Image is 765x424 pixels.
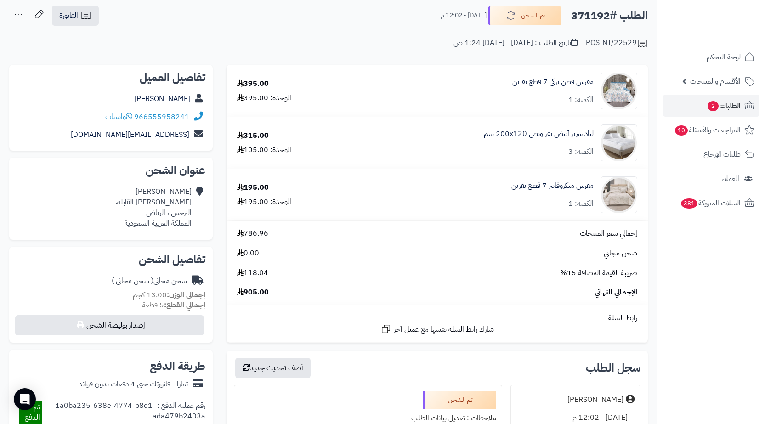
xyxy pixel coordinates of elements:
h2: طريقة الدفع [150,361,205,372]
span: 118.04 [237,268,268,278]
div: 195.00 [237,182,269,193]
span: 0.00 [237,248,259,259]
span: المراجعات والأسئلة [674,124,741,136]
span: 905.00 [237,287,269,298]
a: العملاء [663,168,759,190]
a: [EMAIL_ADDRESS][DOMAIN_NAME] [71,129,189,140]
h2: تفاصيل الشحن [17,254,205,265]
div: شحن مجاني [112,276,187,286]
div: الوحدة: 195.00 [237,197,291,207]
div: Open Intercom Messenger [14,388,36,410]
div: الوحدة: 105.00 [237,145,291,155]
img: 1732186588-220107040010-90x90.jpg [601,124,637,161]
div: تم الشحن [423,391,496,409]
a: طلبات الإرجاع [663,143,759,165]
a: السلات المتروكة381 [663,192,759,214]
span: شحن مجاني [604,248,637,259]
a: لوحة التحكم [663,46,759,68]
span: 381 [681,198,697,209]
a: المراجعات والأسئلة10 [663,119,759,141]
div: تمارا - فاتورتك حتى 4 دفعات بدون فوائد [79,379,188,390]
span: 2 [708,101,719,111]
button: إصدار بوليصة الشحن [15,315,204,335]
span: ( شحن مجاني ) [112,275,153,286]
img: 1754396674-1-90x90.jpg [601,176,637,213]
div: [PERSON_NAME] [PERSON_NAME] القابله، النرجس ، الرياض المملكة العربية السعودية [115,187,192,228]
a: الطلبات2 [663,95,759,117]
span: الطلبات [707,99,741,112]
h2: عنوان الشحن [17,165,205,176]
a: مفرش ميكروفايبر 7 قطع نفرين [511,181,594,191]
h3: سجل الطلب [586,362,640,373]
a: مفرش قطن تركي 7 قطع نفرين [512,77,594,87]
img: 1745316873-istanbul%20S9-90x90.jpg [601,73,637,109]
a: شارك رابط السلة نفسها مع عميل آخر [380,323,494,335]
div: الكمية: 1 [568,198,594,209]
span: العملاء [721,172,739,185]
span: الإجمالي النهائي [595,287,637,298]
span: ضريبة القيمة المضافة 15% [560,268,637,278]
div: الوحدة: 395.00 [237,93,291,103]
div: الكمية: 1 [568,95,594,105]
span: لوحة التحكم [707,51,741,63]
span: السلات المتروكة [680,197,741,209]
button: تم الشحن [488,6,561,25]
h2: الطلب #371192 [571,6,648,25]
small: [DATE] - 12:02 م [441,11,487,20]
small: 13.00 كجم [133,289,205,300]
span: 10 [675,125,688,136]
div: تاريخ الطلب : [DATE] - [DATE] 1:24 ص [453,38,578,48]
span: شارك رابط السلة نفسها مع عميل آخر [394,324,494,335]
span: الفاتورة [59,10,78,21]
button: أضف تحديث جديد [235,358,311,378]
small: 5 قطعة [142,300,205,311]
a: واتساب [105,111,132,122]
a: [PERSON_NAME] [134,93,190,104]
a: 966555958241 [134,111,189,122]
span: الأقسام والمنتجات [690,75,741,88]
a: لباد سرير أبيض نفر ونص 200x120 سم [484,129,594,139]
span: 786.96 [237,228,268,239]
div: [PERSON_NAME] [567,395,623,405]
strong: إجمالي الوزن: [167,289,205,300]
div: رابط السلة [230,313,644,323]
span: تم الدفع [25,401,40,423]
div: POS-NT/22529 [586,38,648,49]
strong: إجمالي القطع: [164,300,205,311]
div: 395.00 [237,79,269,89]
div: 315.00 [237,130,269,141]
a: الفاتورة [52,6,99,26]
span: طلبات الإرجاع [703,148,741,161]
h2: تفاصيل العميل [17,72,205,83]
span: إجمالي سعر المنتجات [580,228,637,239]
div: الكمية: 3 [568,147,594,157]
